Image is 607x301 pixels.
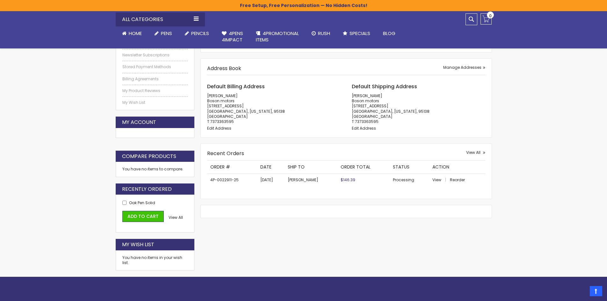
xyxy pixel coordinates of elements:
[355,119,379,124] a: 7373363595
[207,125,231,131] a: Edit Address
[285,161,337,174] th: Ship To
[443,65,481,70] span: Manage Addresses
[257,161,285,174] th: Date
[207,83,265,90] span: Default Billing Address
[352,125,376,131] a: Edit Address
[450,177,465,183] a: Reorder
[116,162,195,177] div: You have no items to compare.
[305,26,336,40] a: Rush
[116,12,205,26] div: All Categories
[429,161,485,174] th: Action
[489,13,492,19] span: 0
[122,88,188,93] a: My Product Reviews
[207,93,341,124] address: [PERSON_NAME] Boson motors [STREET_ADDRESS] [GEOGRAPHIC_DATA], [US_STATE], 95138 [GEOGRAPHIC_DATA...
[207,161,257,174] th: Order #
[127,213,159,219] span: Add to Cart
[122,241,154,248] strong: My Wish List
[129,30,142,37] span: Home
[161,30,172,37] span: Pens
[169,215,183,220] a: View All
[207,150,244,157] strong: Recent Orders
[207,174,257,186] td: 4P-0022911-25
[443,65,485,70] a: Manage Addresses
[554,284,607,301] iframe: Google Customer Reviews
[122,119,156,126] strong: My Account
[432,177,441,183] span: View
[285,174,337,186] td: [PERSON_NAME]
[122,53,188,58] a: Newsletter Subscriptions
[148,26,178,40] a: Pens
[122,100,188,105] a: My Wish List
[222,30,243,43] span: 4Pens 4impact
[178,26,215,40] a: Pencils
[337,161,390,174] th: Order Total
[390,174,430,186] td: Processing
[122,186,172,193] strong: Recently Ordered
[466,150,481,155] span: View All
[336,26,377,40] a: Specials
[466,150,485,155] a: View All
[256,30,299,43] span: 4PROMOTIONAL ITEMS
[350,30,370,37] span: Specials
[257,174,285,186] td: [DATE]
[390,161,430,174] th: Status
[352,93,485,124] address: [PERSON_NAME] Boson motors [STREET_ADDRESS] [GEOGRAPHIC_DATA], [US_STATE], 95138 [GEOGRAPHIC_DATA...
[341,177,355,183] span: $146.39
[122,76,188,82] a: Billing Agreements
[249,26,305,47] a: 4PROMOTIONALITEMS
[191,30,209,37] span: Pencils
[318,30,330,37] span: Rush
[122,255,188,265] div: You have no items in your wish list.
[122,64,188,69] a: Stored Payment Methods
[207,65,241,72] strong: Address Book
[210,119,234,124] a: 7373363595
[122,211,164,222] button: Add to Cart
[352,83,417,90] span: Default Shipping Address
[129,200,155,205] a: Oak Pen Solid
[377,26,402,40] a: Blog
[432,177,449,183] a: View
[116,26,148,40] a: Home
[383,30,395,37] span: Blog
[481,13,492,25] a: 0
[122,153,176,160] strong: Compare Products
[215,26,249,47] a: 4Pens4impact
